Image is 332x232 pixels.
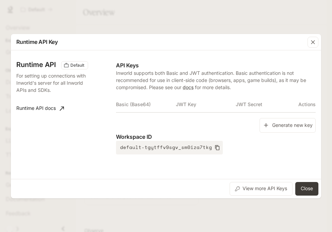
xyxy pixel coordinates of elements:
p: Inworld supports both Basic and JWT authentication. Basic authentication is not recommended for u... [116,69,316,91]
a: Runtime API docs [14,102,67,115]
h3: Runtime API [16,61,56,68]
div: These keys will apply to your current workspace only [61,61,88,69]
p: Workspace ID [116,133,316,141]
th: JWT Key [176,96,236,113]
button: View more API Keys [230,182,293,196]
span: Default [68,62,87,68]
p: For setting up connections with Inworld's server for all Inworld APIs and SDKs. [16,72,87,94]
th: JWT Secret [236,96,296,113]
button: Generate new key [260,118,316,133]
th: Actions [296,96,316,113]
p: Runtime API Key [16,38,58,46]
th: Basic (Base64) [116,96,176,113]
button: default-tgytffv9sgv_sm0iza7tkg [116,141,223,154]
p: API Keys [116,61,316,69]
button: Close [295,182,318,196]
a: docs [183,84,194,90]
